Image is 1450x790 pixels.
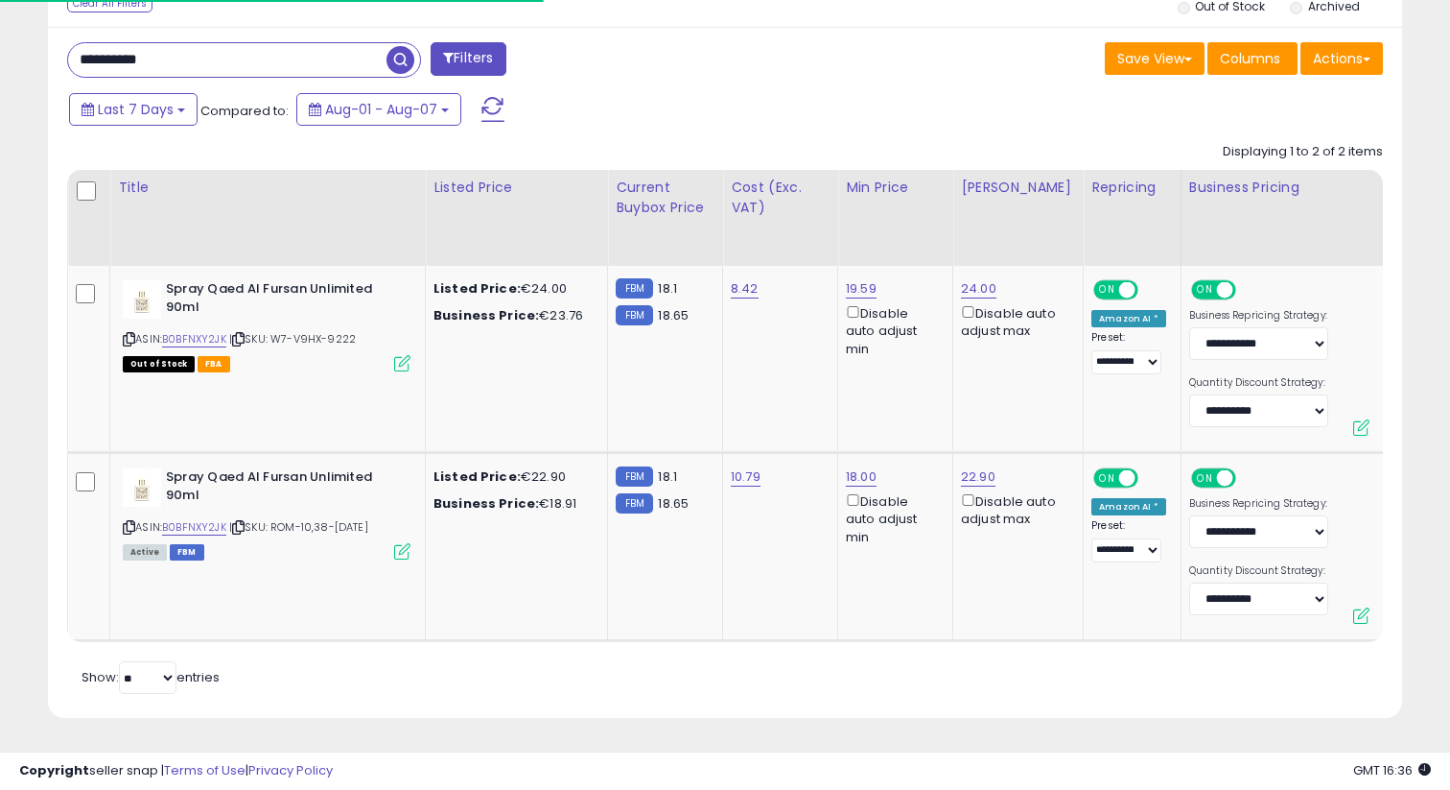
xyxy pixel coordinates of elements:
[162,519,226,536] a: B0BFNXY2JK
[731,467,760,487] a: 10.79
[1232,470,1263,487] span: OFF
[1095,470,1119,487] span: ON
[731,178,830,218] div: Cost (Exc. VAT)
[431,42,505,76] button: Filters
[433,178,599,198] div: Listed Price
[1091,498,1166,515] div: Amazon AI *
[1095,282,1119,299] span: ON
[248,761,333,779] a: Privacy Policy
[19,761,89,779] strong: Copyright
[846,178,945,198] div: Min Price
[166,280,399,321] b: Spray Qaed Al Fursan Unlimited 90ml
[123,356,195,372] span: All listings that are currently out of stock and unavailable for purchase on Amazon
[846,491,938,546] div: Disable auto adjust min
[433,494,539,513] b: Business Price:
[433,495,593,513] div: €18.91
[1300,42,1383,75] button: Actions
[433,307,593,324] div: €23.76
[1135,470,1166,487] span: OFF
[1220,49,1280,68] span: Columns
[1091,178,1173,198] div: Repricing
[200,102,289,120] span: Compared to:
[123,280,161,319] img: 31DINfivSyL._SL40_.jpg
[123,280,410,370] div: ASIN:
[162,331,226,347] a: B0BFNXY2JK
[69,93,198,126] button: Last 7 Days
[1091,519,1166,563] div: Preset:
[433,306,539,324] b: Business Price:
[731,279,759,299] a: 8.42
[164,761,246,779] a: Terms of Use
[82,668,220,686] span: Show: entries
[123,544,167,561] span: All listings currently available for purchase on Amazon
[118,178,417,198] div: Title
[1189,178,1384,198] div: Business Pricing
[961,491,1068,528] div: Disable auto adjust max
[961,467,995,487] a: 22.90
[1189,564,1328,578] label: Quantity Discount Strategy:
[1193,282,1217,299] span: ON
[166,468,399,509] b: Spray Qaed Al Fursan Unlimited 90ml
[1091,331,1166,374] div: Preset:
[846,467,877,487] a: 18.00
[1189,497,1328,511] label: Business Repricing Strategy:
[229,331,356,347] span: | SKU: W7-V9HX-9222
[658,467,677,486] span: 18.1
[961,302,1068,340] div: Disable auto adjust max
[616,305,653,325] small: FBM
[961,178,1075,198] div: [PERSON_NAME]
[1105,42,1204,75] button: Save View
[846,302,938,358] div: Disable auto adjust min
[229,519,368,535] span: | SKU: ROM-10,38-[DATE]
[296,93,461,126] button: Aug-01 - Aug-07
[433,280,593,298] div: €24.00
[123,468,410,558] div: ASIN:
[98,100,174,119] span: Last 7 Days
[616,178,714,218] div: Current Buybox Price
[1223,143,1383,161] div: Displaying 1 to 2 of 2 items
[123,468,161,507] img: 31DINfivSyL._SL40_.jpg
[19,762,333,780] div: seller snap | |
[1135,282,1166,299] span: OFF
[658,306,689,324] span: 18.65
[616,278,653,299] small: FBM
[616,467,653,487] small: FBM
[1193,470,1217,487] span: ON
[433,279,521,298] b: Listed Price:
[961,279,996,299] a: 24.00
[1091,310,1166,327] div: Amazon AI *
[433,468,593,486] div: €22.90
[658,279,677,298] span: 18.1
[616,493,653,514] small: FBM
[433,467,521,486] b: Listed Price:
[1189,309,1328,323] label: Business Repricing Strategy:
[325,100,437,119] span: Aug-01 - Aug-07
[198,356,230,372] span: FBA
[1207,42,1298,75] button: Columns
[1353,761,1431,779] span: 2025-08-15 16:36 GMT
[1232,282,1263,299] span: OFF
[658,494,689,513] span: 18.65
[1189,376,1328,390] label: Quantity Discount Strategy:
[170,544,204,561] span: FBM
[846,279,877,299] a: 19.59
